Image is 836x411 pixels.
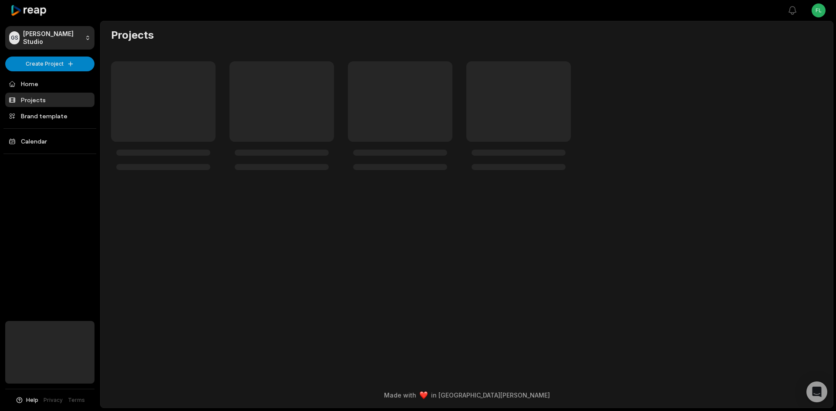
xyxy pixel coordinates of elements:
a: Terms [68,396,85,404]
a: Calendar [5,134,94,148]
div: Made with in [GEOGRAPHIC_DATA][PERSON_NAME] [108,391,825,400]
a: Privacy [44,396,63,404]
p: [PERSON_NAME] Studio [23,30,81,46]
span: Help [26,396,38,404]
div: Open Intercom Messenger [806,381,827,402]
img: heart emoji [420,391,428,399]
button: Help [15,396,38,404]
a: Brand template [5,109,94,123]
a: Projects [5,93,94,107]
h2: Projects [111,28,154,42]
div: GS [9,31,20,44]
button: Create Project [5,57,94,71]
a: Home [5,77,94,91]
